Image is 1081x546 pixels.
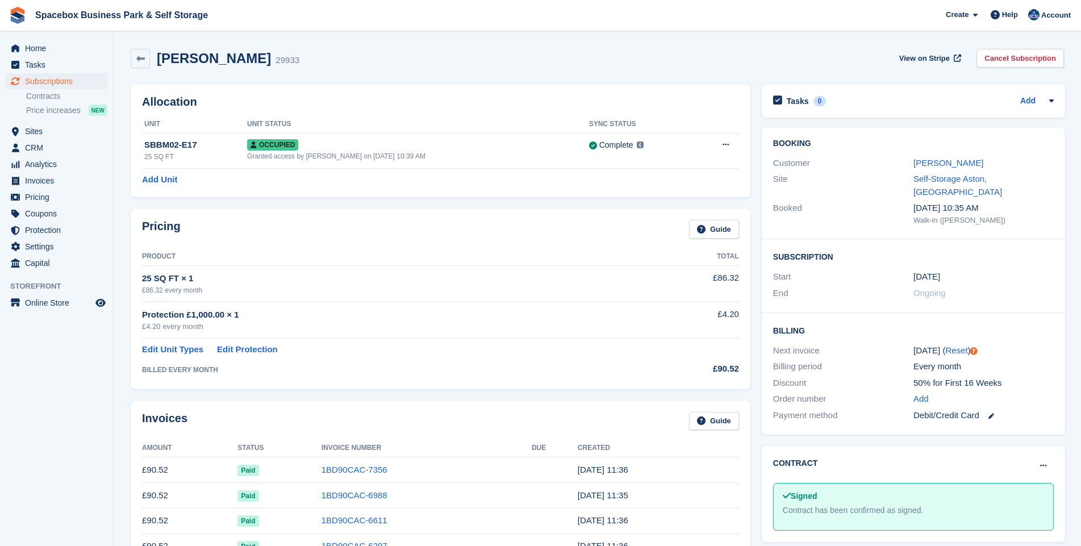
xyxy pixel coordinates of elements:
span: Sites [25,123,93,139]
div: [DATE] ( ) [913,344,1054,357]
span: View on Stripe [899,53,950,64]
a: 1BD90CAC-6611 [322,515,387,525]
span: Price increases [26,105,81,116]
span: Paid [237,490,258,502]
th: Status [237,439,322,457]
a: Add [913,393,929,406]
h2: Pricing [142,220,181,239]
time: 2025-06-11 10:36:29 UTC [578,515,628,525]
div: Granted access by [PERSON_NAME] on [DATE] 10:39 AM [247,151,589,161]
a: Add Unit [142,173,177,186]
span: Capital [25,255,93,271]
a: Self-Storage Aston, [GEOGRAPHIC_DATA] [913,174,1002,197]
span: Account [1041,10,1071,21]
span: Analytics [25,156,93,172]
div: 29933 [276,54,299,67]
span: Tasks [25,57,93,73]
a: menu [6,57,107,73]
span: Subscriptions [25,73,93,89]
div: [DATE] 10:35 AM [913,202,1054,215]
img: Daud [1028,9,1040,20]
a: Reset [945,345,967,355]
a: Add [1020,95,1036,108]
div: NEW [89,105,107,116]
th: Total [642,248,738,266]
div: 25 SQ FT × 1 [142,272,642,285]
span: Coupons [25,206,93,222]
h2: Contract [773,457,818,469]
div: £90.52 [642,362,738,376]
th: Created [578,439,739,457]
div: 0 [813,96,827,106]
th: Sync Status [589,115,694,134]
span: Create [946,9,969,20]
div: SBBM02-E17 [144,139,247,152]
time: 2025-07-11 10:35:47 UTC [578,490,628,500]
a: menu [6,173,107,189]
a: Edit Unit Types [142,343,203,356]
th: Product [142,248,642,266]
th: Due [532,439,578,457]
td: £90.52 [142,508,237,534]
a: menu [6,156,107,172]
div: Billing period [773,360,913,373]
a: Guide [689,412,739,431]
h2: Subscription [773,251,1054,262]
div: Order number [773,393,913,406]
div: Protection £1,000.00 × 1 [142,309,642,322]
div: £86.32 every month [142,285,642,295]
a: 1BD90CAC-7356 [322,465,387,474]
div: 25 SQ FT [144,152,247,162]
th: Amount [142,439,237,457]
span: Ongoing [913,288,946,298]
div: 50% for First 16 Weeks [913,377,1054,390]
a: menu [6,239,107,255]
h2: Allocation [142,95,739,109]
div: Signed [783,490,1044,502]
time: 2023-12-11 00:00:00 UTC [913,270,940,284]
span: Paid [237,465,258,476]
span: Protection [25,222,93,238]
span: Online Store [25,295,93,311]
a: Spacebox Business Park & Self Storage [31,6,212,24]
h2: Tasks [787,96,809,106]
a: Contracts [26,91,107,102]
td: £86.32 [642,265,738,301]
a: [PERSON_NAME] [913,158,983,168]
span: Settings [25,239,93,255]
img: icon-info-grey-7440780725fd019a000dd9b08b2336e03edf1995a4989e88bcd33f0948082b44.svg [637,141,644,148]
div: BILLED EVERY MONTH [142,365,642,375]
h2: Invoices [142,412,187,431]
th: Unit [142,115,247,134]
span: Invoices [25,173,93,189]
a: Edit Protection [217,343,278,356]
div: Debit/Credit Card [913,409,1054,422]
time: 2025-08-11 10:36:36 UTC [578,465,628,474]
div: Contract has been confirmed as signed. [783,505,1044,516]
a: menu [6,206,107,222]
a: View on Stripe [895,49,963,68]
th: Invoice Number [322,439,532,457]
span: Help [1002,9,1018,20]
a: Preview store [94,296,107,310]
div: £4.20 every month [142,321,642,332]
div: Site [773,173,913,198]
img: stora-icon-8386f47178a22dfd0bd8f6a31ec36ba5ce8667c1dd55bd0f319d3a0aa187defe.svg [9,7,26,24]
td: £90.52 [142,483,237,509]
a: menu [6,140,107,156]
div: Every month [913,360,1054,373]
a: menu [6,40,107,56]
a: menu [6,295,107,311]
div: Discount [773,377,913,390]
span: Storefront [10,281,113,292]
span: Pricing [25,189,93,205]
span: Paid [237,515,258,527]
td: £90.52 [142,457,237,483]
a: Price increases NEW [26,104,107,116]
td: £4.20 [642,302,738,339]
a: menu [6,73,107,89]
a: 1BD90CAC-6988 [322,490,387,500]
span: Home [25,40,93,56]
div: Start [773,270,913,284]
div: Payment method [773,409,913,422]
